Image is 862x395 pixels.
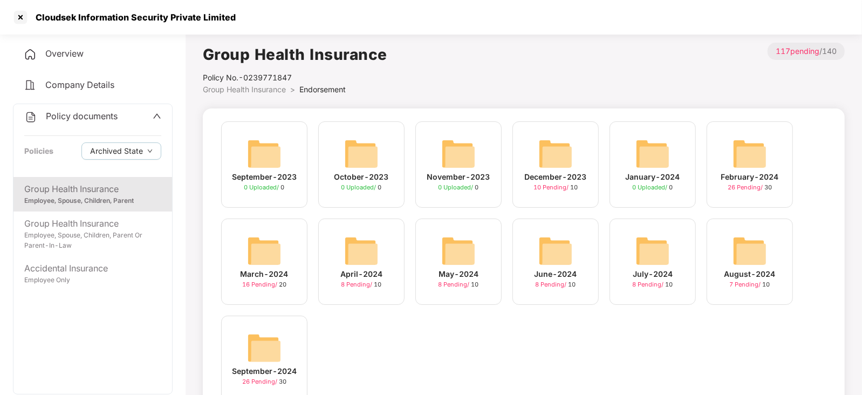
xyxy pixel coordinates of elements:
div: 0 [633,183,673,192]
img: svg+xml;base64,PHN2ZyB4bWxucz0iaHR0cDovL3d3dy53My5vcmcvMjAwMC9zdmciIHdpZHRoPSIyNCIgaGVpZ2h0PSIyNC... [24,48,37,61]
div: 10 [533,183,578,192]
img: svg+xml;base64,PHN2ZyB4bWxucz0iaHR0cDovL3d3dy53My5vcmcvMjAwMC9zdmciIHdpZHRoPSI2NCIgaGVpZ2h0PSI2NC... [635,234,670,268]
span: > [290,85,295,94]
div: November-2023 [427,171,490,183]
button: Archived Statedown [81,142,161,160]
div: 10 [439,280,479,289]
span: up [153,112,161,120]
span: Endorsement [299,85,346,94]
div: Employee, Spouse, Children, Parent Or Parent-In-Law [24,230,161,251]
h1: Group Health Insurance [203,43,387,66]
span: Group Health Insurance [203,85,286,94]
div: 10 [730,280,770,289]
div: Group Health Insurance [24,217,161,230]
span: 0 Uploaded / [633,183,669,191]
img: svg+xml;base64,PHN2ZyB4bWxucz0iaHR0cDovL3d3dy53My5vcmcvMjAwMC9zdmciIHdpZHRoPSI2NCIgaGVpZ2h0PSI2NC... [344,137,379,171]
span: 26 Pending / [242,378,279,385]
img: svg+xml;base64,PHN2ZyB4bWxucz0iaHR0cDovL3d3dy53My5vcmcvMjAwMC9zdmciIHdpZHRoPSI2NCIgaGVpZ2h0PSI2NC... [733,234,767,268]
div: August-2024 [724,268,776,280]
div: Employee, Spouse, Children, Parent [24,196,161,206]
div: Policy No.- 0239771847 [203,72,387,84]
img: svg+xml;base64,PHN2ZyB4bWxucz0iaHR0cDovL3d3dy53My5vcmcvMjAwMC9zdmciIHdpZHRoPSIyNCIgaGVpZ2h0PSIyNC... [24,111,37,124]
span: Policy documents [46,111,118,121]
div: March-2024 [241,268,289,280]
span: down [147,148,153,154]
div: 10 [633,280,673,289]
div: Policies [24,145,53,157]
div: July-2024 [633,268,673,280]
div: Employee Only [24,275,161,285]
div: 0 [244,183,285,192]
div: December-2023 [525,171,587,183]
div: 0 [439,183,479,192]
span: 26 Pending / [728,183,764,191]
div: April-2024 [340,268,382,280]
span: 0 Uploaded / [439,183,475,191]
img: svg+xml;base64,PHN2ZyB4bWxucz0iaHR0cDovL3d3dy53My5vcmcvMjAwMC9zdmciIHdpZHRoPSI2NCIgaGVpZ2h0PSI2NC... [538,234,573,268]
div: October-2023 [334,171,389,183]
img: svg+xml;base64,PHN2ZyB4bWxucz0iaHR0cDovL3d3dy53My5vcmcvMjAwMC9zdmciIHdpZHRoPSIyNCIgaGVpZ2h0PSIyNC... [24,79,37,92]
span: Company Details [45,79,114,90]
p: / 140 [768,43,845,60]
span: 0 Uploaded / [341,183,378,191]
div: Accidental Insurance [24,262,161,275]
div: 30 [242,377,286,386]
div: June-2024 [535,268,577,280]
img: svg+xml;base64,PHN2ZyB4bWxucz0iaHR0cDovL3d3dy53My5vcmcvMjAwMC9zdmciIHdpZHRoPSI2NCIgaGVpZ2h0PSI2NC... [733,137,767,171]
div: Cloudsek Information Security Private Limited [29,12,236,23]
div: 0 [341,183,382,192]
div: 10 [536,280,576,289]
div: February-2024 [721,171,779,183]
img: svg+xml;base64,PHN2ZyB4bWxucz0iaHR0cDovL3d3dy53My5vcmcvMjAwMC9zdmciIHdpZHRoPSI2NCIgaGVpZ2h0PSI2NC... [247,234,282,268]
span: 16 Pending / [242,281,279,288]
div: September-2024 [232,365,297,377]
img: svg+xml;base64,PHN2ZyB4bWxucz0iaHR0cDovL3d3dy53My5vcmcvMjAwMC9zdmciIHdpZHRoPSI2NCIgaGVpZ2h0PSI2NC... [635,137,670,171]
div: January-2024 [626,171,680,183]
img: svg+xml;base64,PHN2ZyB4bWxucz0iaHR0cDovL3d3dy53My5vcmcvMjAwMC9zdmciIHdpZHRoPSI2NCIgaGVpZ2h0PSI2NC... [538,137,573,171]
img: svg+xml;base64,PHN2ZyB4bWxucz0iaHR0cDovL3d3dy53My5vcmcvMjAwMC9zdmciIHdpZHRoPSI2NCIgaGVpZ2h0PSI2NC... [247,331,282,365]
span: Archived State [90,145,143,157]
div: May-2024 [439,268,478,280]
span: 8 Pending / [341,281,374,288]
span: 8 Pending / [536,281,569,288]
span: 117 pending [776,46,819,56]
span: 8 Pending / [633,281,666,288]
span: 7 Pending / [730,281,763,288]
span: 10 Pending / [533,183,570,191]
span: Overview [45,48,84,59]
span: 0 Uploaded / [244,183,281,191]
span: 8 Pending / [439,281,471,288]
img: svg+xml;base64,PHN2ZyB4bWxucz0iaHR0cDovL3d3dy53My5vcmcvMjAwMC9zdmciIHdpZHRoPSI2NCIgaGVpZ2h0PSI2NC... [441,234,476,268]
div: September-2023 [232,171,297,183]
div: 10 [341,280,382,289]
div: 30 [728,183,772,192]
img: svg+xml;base64,PHN2ZyB4bWxucz0iaHR0cDovL3d3dy53My5vcmcvMjAwMC9zdmciIHdpZHRoPSI2NCIgaGVpZ2h0PSI2NC... [344,234,379,268]
img: svg+xml;base64,PHN2ZyB4bWxucz0iaHR0cDovL3d3dy53My5vcmcvMjAwMC9zdmciIHdpZHRoPSI2NCIgaGVpZ2h0PSI2NC... [441,137,476,171]
div: Group Health Insurance [24,182,161,196]
img: svg+xml;base64,PHN2ZyB4bWxucz0iaHR0cDovL3d3dy53My5vcmcvMjAwMC9zdmciIHdpZHRoPSI2NCIgaGVpZ2h0PSI2NC... [247,137,282,171]
div: 20 [242,280,286,289]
